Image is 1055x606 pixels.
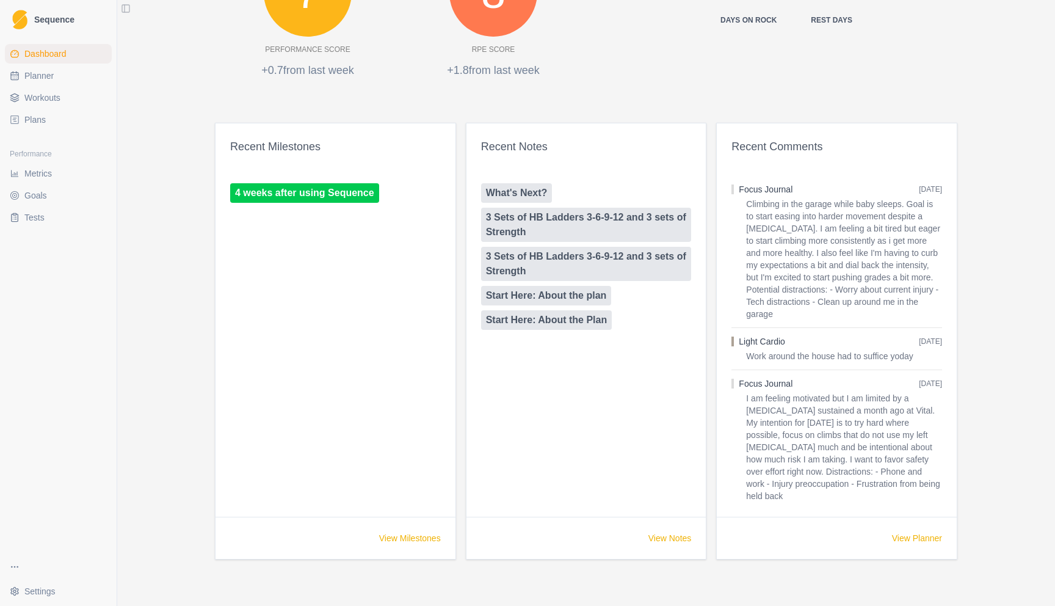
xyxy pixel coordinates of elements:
[5,208,112,227] a: Tests
[5,582,112,601] button: Settings
[739,335,785,348] button: Light Cardio
[5,5,112,34] a: LogoSequence
[720,15,777,26] div: Days on Rock
[12,10,27,30] img: Logo
[731,379,734,389] div: None
[24,114,46,126] span: Plans
[731,392,942,502] p: I am feeling motivated but I am limited by a [MEDICAL_DATA] sustained a month ago at Vital. My in...
[24,70,54,82] span: Planner
[739,378,792,390] button: Focus Journal
[481,286,612,305] a: Start Here: About the plan
[24,48,67,60] span: Dashboard
[731,198,942,320] p: Climbing in the garage while baby sleeps. Goal is to start easing into harder movement despite a ...
[731,138,942,155] div: Recent Comments
[24,189,47,202] span: Goals
[401,62,586,79] p: +1.8 from last week
[215,62,401,79] p: +0.7 from last week
[24,211,45,224] span: Tests
[731,337,734,346] div: Cardio
[5,44,112,64] a: Dashboard
[34,15,74,24] span: Sequence
[24,92,60,104] span: Workouts
[5,144,112,164] div: Performance
[5,164,112,183] a: Metrics
[919,184,942,194] span: [DATE]
[5,66,112,86] a: Planner
[648,532,692,544] a: View Notes
[481,247,692,281] a: 3 Sets of HB Ladders 3-6-9-12 and 3 sets of Strength
[230,183,379,203] a: 4 weeks after using Sequence
[919,337,942,346] span: [DATE]
[919,379,942,389] span: [DATE]
[739,183,792,195] button: Focus Journal
[24,167,52,180] span: Metrics
[5,186,112,205] a: Goals
[811,15,852,26] div: Rest days
[481,208,692,242] a: 3 Sets of HB Ladders 3-6-9-12 and 3 sets of Strength
[731,184,734,194] div: None
[472,44,515,55] p: RPE Score
[265,44,350,55] p: Performance Score
[481,310,612,330] a: Start Here: About the Plan
[481,138,692,155] div: Recent Notes
[379,532,441,544] a: View Milestones
[5,110,112,130] a: Plans
[892,532,942,544] a: View Planner
[731,350,942,362] p: Work around the house had to suffice yoday
[481,183,553,203] a: What's Next?
[230,138,441,155] div: Recent Milestones
[5,88,112,108] a: Workouts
